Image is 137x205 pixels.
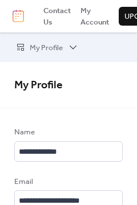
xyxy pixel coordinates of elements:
img: logo [13,10,24,22]
a: Contact Us [43,5,71,28]
span: My Profile [30,42,63,54]
div: Name [14,126,120,138]
a: My Account [80,5,109,28]
div: Email [14,176,120,187]
span: My Profile [14,75,63,96]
